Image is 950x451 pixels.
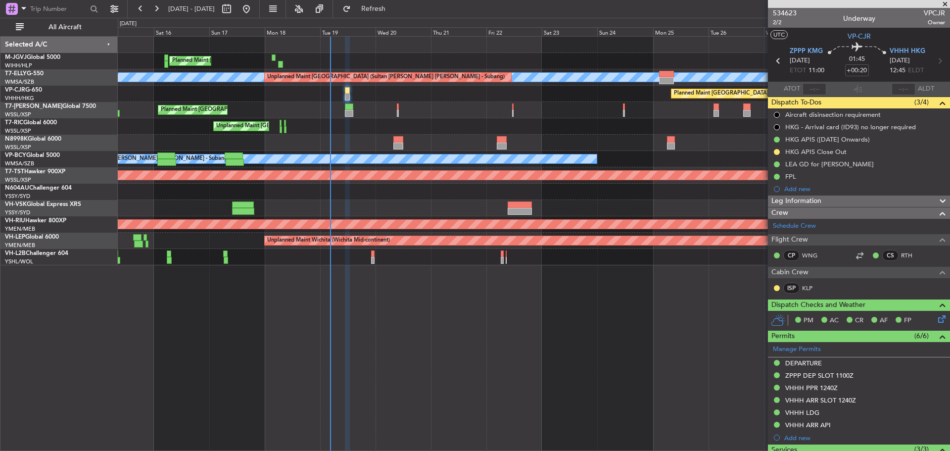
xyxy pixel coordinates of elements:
span: VPCJR [924,8,945,18]
span: AF [880,316,888,326]
a: WSSL/XSP [5,111,31,118]
span: FP [904,316,911,326]
a: RTH [901,251,923,260]
span: All Aircraft [26,24,104,31]
span: 12:45 [890,66,905,76]
span: [DATE] - [DATE] [168,4,215,13]
div: Wed 27 [764,27,819,36]
a: T7-TSTHawker 900XP [5,169,65,175]
span: PM [804,316,813,326]
div: Thu 21 [431,27,486,36]
a: VH-VSKGlobal Express XRS [5,201,81,207]
div: Planned Maint [GEOGRAPHIC_DATA] ([GEOGRAPHIC_DATA] Intl) [674,86,839,101]
button: UTC [770,30,788,39]
a: VP-BCYGlobal 5000 [5,152,60,158]
span: 01:45 [849,54,865,64]
span: T7-TST [5,169,24,175]
a: WMSA/SZB [5,78,34,86]
div: Sat 23 [542,27,597,36]
span: Dispatch Checks and Weather [771,300,865,311]
div: Mon 25 [653,27,709,36]
div: Add new [784,434,945,442]
div: Planned Maint [GEOGRAPHIC_DATA] (Seletar) [161,102,277,117]
span: Dispatch To-Dos [771,97,821,108]
a: YMEN/MEB [5,225,35,233]
span: VHHH HKG [890,47,925,56]
span: VH-VSK [5,201,27,207]
a: N604AUChallenger 604 [5,185,72,191]
span: VP-CJR [5,87,25,93]
div: HKG APIS ([DATE] Onwards) [785,135,870,144]
div: Wed 20 [376,27,431,36]
div: Underway [843,13,875,24]
a: T7-[PERSON_NAME]Global 7500 [5,103,96,109]
div: Planned Maint [GEOGRAPHIC_DATA] (Seletar) [172,53,288,68]
span: ETOT [790,66,806,76]
div: Aircraft disinsection requirement [785,110,881,119]
div: Unplanned Maint Wichita (Wichita Mid-continent) [267,233,390,248]
div: CS [882,250,899,261]
span: N604AU [5,185,29,191]
div: HKG APIS Close Out [785,148,847,156]
span: VP-BCY [5,152,26,158]
div: Unplanned Maint [GEOGRAPHIC_DATA] (Sultan [PERSON_NAME] [PERSON_NAME] - Subang) [267,70,505,85]
span: Flight Crew [771,234,808,246]
a: WSSL/XSP [5,127,31,135]
div: FPL [785,172,796,181]
span: VH-L2B [5,251,26,256]
span: T7-RIC [5,120,23,126]
div: LEA GD for [PERSON_NAME] [785,160,874,168]
div: VHHH PPR 1240Z [785,384,838,392]
span: (3/4) [914,97,929,107]
a: WIHH/HLP [5,62,32,69]
div: Tue 26 [709,27,764,36]
span: ELDT [908,66,924,76]
input: --:-- [803,83,826,95]
a: Manage Permits [773,345,821,354]
a: WMSA/SZB [5,160,34,167]
div: VHHH ARR SLOT 1240Z [785,396,856,404]
div: Fri 22 [486,27,542,36]
a: T7-ELLYG-550 [5,71,44,77]
span: M-JGVJ [5,54,27,60]
span: Refresh [353,5,394,12]
a: VH-RIUHawker 800XP [5,218,66,224]
a: N8998KGlobal 6000 [5,136,61,142]
span: VH-RIU [5,218,25,224]
span: VP-CJR [848,31,871,42]
div: DEPARTURE [785,359,822,367]
span: ZPPP KMG [790,47,823,56]
span: T7-ELLY [5,71,27,77]
a: YSSY/SYD [5,193,30,200]
div: HKG - Arrival card (ID93) no longer required [785,123,916,131]
div: VHHH LDG [785,408,819,417]
a: WSSL/XSP [5,176,31,184]
span: [DATE] [790,56,810,66]
div: [DATE] [120,20,137,28]
a: VHHH/HKG [5,95,34,102]
a: VH-L2BChallenger 604 [5,251,68,256]
span: CR [855,316,863,326]
span: 534623 [773,8,797,18]
div: VHHH ARR API [785,421,831,429]
span: VH-LEP [5,234,25,240]
a: KLP [802,284,824,293]
div: Tue 19 [320,27,376,36]
span: T7-[PERSON_NAME] [5,103,62,109]
div: Mon 18 [265,27,320,36]
span: Cabin Crew [771,267,808,278]
a: YSHL/WOL [5,258,33,265]
button: Refresh [338,1,397,17]
span: Permits [771,331,795,342]
a: VP-CJRG-650 [5,87,42,93]
div: Sat 16 [154,27,209,36]
span: Crew [771,207,788,219]
div: ZPPP DEP SLOT 1100Z [785,371,854,380]
a: WSSL/XSP [5,144,31,151]
span: 2/2 [773,18,797,27]
a: T7-RICGlobal 6000 [5,120,57,126]
span: (6/6) [914,331,929,341]
a: WNG [802,251,824,260]
a: Schedule Crew [773,221,816,231]
div: Sun 17 [209,27,265,36]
